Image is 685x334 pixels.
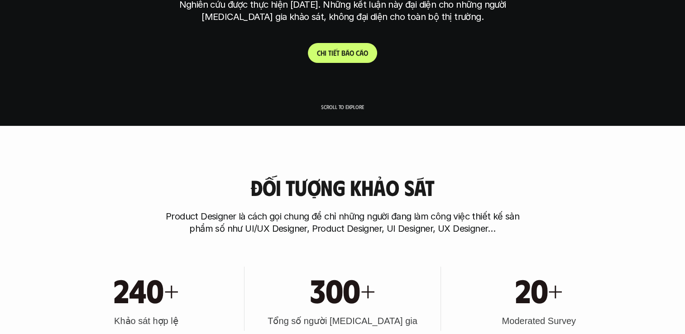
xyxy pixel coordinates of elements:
[502,315,575,327] h3: Moderated Survey
[356,48,359,57] span: c
[250,176,434,200] h3: Đối tượng khảo sát
[328,48,331,57] span: t
[515,270,563,309] h1: 20+
[333,48,336,57] span: ế
[336,48,340,57] span: t
[317,48,321,57] span: C
[345,48,350,57] span: á
[162,210,524,235] p: Product Designer là cách gọi chung để chỉ những người đang làm công việc thiết kế sản phẩm số như...
[310,270,375,309] h1: 300+
[325,48,326,57] span: i
[321,104,364,110] p: Scroll to explore
[350,48,354,57] span: o
[364,48,368,57] span: o
[359,48,364,57] span: á
[268,315,417,327] h3: Tổng số người [MEDICAL_DATA] gia
[321,48,325,57] span: h
[114,315,178,327] h3: Khảo sát hợp lệ
[331,48,333,57] span: i
[341,48,345,57] span: b
[308,43,377,63] a: Chitiếtbáocáo
[114,270,178,309] h1: 240+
